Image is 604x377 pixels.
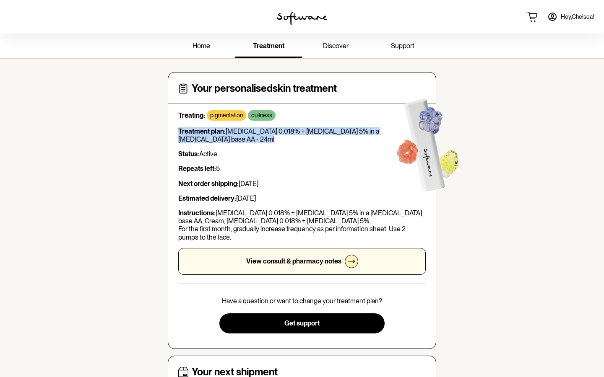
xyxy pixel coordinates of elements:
h4: Your personalised skin treatment [192,83,337,95]
strong: Next order shipping: [178,180,239,188]
a: home [168,35,235,58]
a: support [369,35,436,58]
span: Hey, Chelsea ! [561,13,594,21]
span: support [391,42,414,50]
strong: Treating: [178,111,205,119]
span: Get support [284,319,320,327]
p: [MEDICAL_DATA] 0.018% + [MEDICAL_DATA] 5% in a [MEDICAL_DATA] base AA, Cream, [MEDICAL_DATA] 0.01... [178,209,426,241]
strong: Instructions: [178,209,216,217]
span: treatment [253,42,284,50]
strong: Treatment plan: [178,127,226,135]
button: Get support [219,313,384,333]
strong: Repeats left: [178,165,216,173]
p: [DATE] [178,180,426,188]
p: dullness [251,112,272,119]
p: [DATE] [178,194,426,202]
img: software logo [277,12,327,25]
a: Hey,Chelsea! [542,7,599,27]
strong: Estimated delivery: [178,194,236,202]
p: pigmentation [210,112,243,119]
p: Have a question or want to change your treatment plan? [222,297,382,305]
p: Active. [178,150,426,158]
strong: Status: [178,150,199,158]
span: discover [323,42,349,50]
img: Software treatment bottle [379,83,473,203]
span: home [193,42,210,50]
p: [MEDICAL_DATA] 0.018% + [MEDICAL_DATA] 5% in a [MEDICAL_DATA] base AA - 24ml [178,127,426,143]
p: 5 [178,165,426,173]
p: View consult & pharmacy notes [246,257,341,265]
a: discover [302,35,369,58]
a: treatment [235,35,302,58]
